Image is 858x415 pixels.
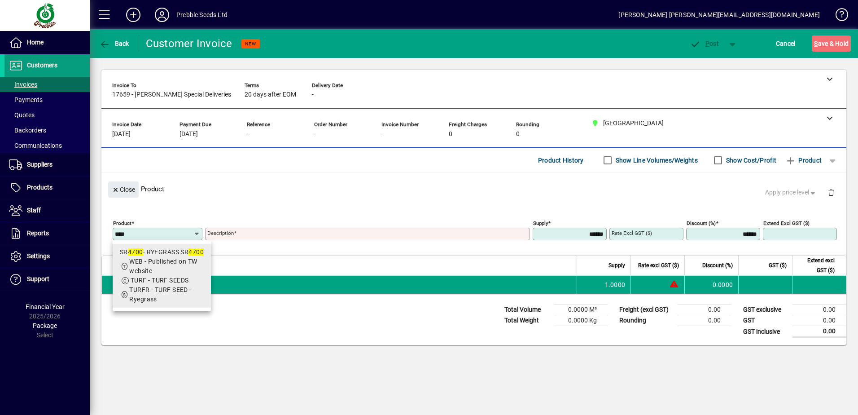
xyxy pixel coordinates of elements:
span: 1.0000 [605,280,626,289]
td: 0.00 [678,315,731,326]
div: [PERSON_NAME] [PERSON_NAME][EMAIL_ADDRESS][DOMAIN_NAME] [618,8,820,22]
td: Freight (excl GST) [615,305,678,315]
span: TURFR - TURF SEED - Ryegrass [129,286,191,303]
div: Customer Invoice [146,36,232,51]
span: Close [112,182,135,197]
span: GST ($) [769,260,787,270]
span: - [247,131,249,138]
a: Communications [4,138,90,153]
a: Settings [4,245,90,268]
span: S [814,40,818,47]
span: Package [33,322,57,329]
a: Payments [4,92,90,107]
div: Product [101,172,846,205]
span: WEB - Published on TW website [129,258,197,274]
span: Discount (%) [702,260,733,270]
mat-label: Extend excl GST ($) [763,220,810,226]
span: Settings [27,252,50,260]
span: Products [27,184,53,191]
div: Prebble Seeds Ltd [176,8,228,22]
span: Apply price level [765,188,817,197]
div: SR - RYEGRASS SR [120,247,204,257]
a: Reports [4,222,90,245]
span: ost [690,40,719,47]
td: 0.00 [792,315,846,326]
span: NEW [245,41,256,47]
mat-label: Description [207,230,234,236]
button: Back [97,35,131,52]
span: Financial Year [26,303,65,310]
a: Suppliers [4,154,90,176]
td: GST [739,315,792,326]
span: - [312,91,314,98]
td: 0.0000 M³ [554,305,608,315]
span: Product History [538,153,584,168]
a: Invoices [4,77,90,92]
a: Staff [4,199,90,222]
td: Total Weight [500,315,554,326]
button: Product History [534,152,587,168]
td: 0.0000 [684,276,738,294]
app-page-header-button: Back [90,35,139,52]
span: Support [27,275,49,283]
button: Close [108,181,139,198]
td: GST inclusive [739,326,792,337]
span: Backorders [9,127,46,134]
span: Communications [9,142,62,149]
span: ave & Hold [814,36,849,51]
em: 4700 [188,248,204,256]
span: 17659 - [PERSON_NAME] Special Deliveries [112,91,231,98]
a: Knowledge Base [829,2,847,31]
span: Customers [27,62,57,69]
mat-label: Rate excl GST ($) [612,230,652,236]
button: Delete [820,181,842,203]
span: Back [99,40,129,47]
span: Extend excl GST ($) [798,256,835,275]
span: Quotes [9,111,35,119]
app-page-header-button: Close [106,185,141,193]
em: 4700 [128,248,143,256]
span: P [705,40,709,47]
td: Rounding [615,315,678,326]
button: Save & Hold [812,35,851,52]
button: Cancel [774,35,798,52]
span: TURF - TURF SEEDS [131,277,188,284]
td: 0.0000 Kg [554,315,608,326]
button: Apply price level [762,185,821,201]
button: Profile [148,7,176,23]
td: 0.00 [678,305,731,315]
span: Invoices [9,81,37,88]
td: 0.00 [792,305,846,315]
span: [DATE] [112,131,131,138]
span: Staff [27,207,41,214]
button: Post [685,35,723,52]
mat-option: SR4700 - RYEGRASS SR4700 [113,244,211,308]
button: Add [119,7,148,23]
td: GST exclusive [739,305,792,315]
a: Backorders [4,123,90,138]
span: 20 days after EOM [245,91,296,98]
label: Show Cost/Profit [724,156,776,165]
mat-label: Discount (%) [687,220,716,226]
app-page-header-button: Delete [820,188,842,196]
a: Support [4,268,90,291]
mat-label: Product [113,220,131,226]
span: - [314,131,316,138]
mat-label: Supply [533,220,548,226]
span: 0 [516,131,520,138]
span: Supply [608,260,625,270]
span: Cancel [776,36,796,51]
span: Suppliers [27,161,53,168]
span: [DATE] [179,131,198,138]
a: Quotes [4,107,90,123]
td: 0.00 [792,326,846,337]
span: 0 [449,131,452,138]
span: Reports [27,230,49,237]
span: Home [27,39,44,46]
label: Show Line Volumes/Weights [614,156,698,165]
a: Products [4,177,90,199]
span: Payments [9,96,43,103]
a: Home [4,31,90,54]
span: Rate excl GST ($) [638,260,679,270]
td: Total Volume [500,305,554,315]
